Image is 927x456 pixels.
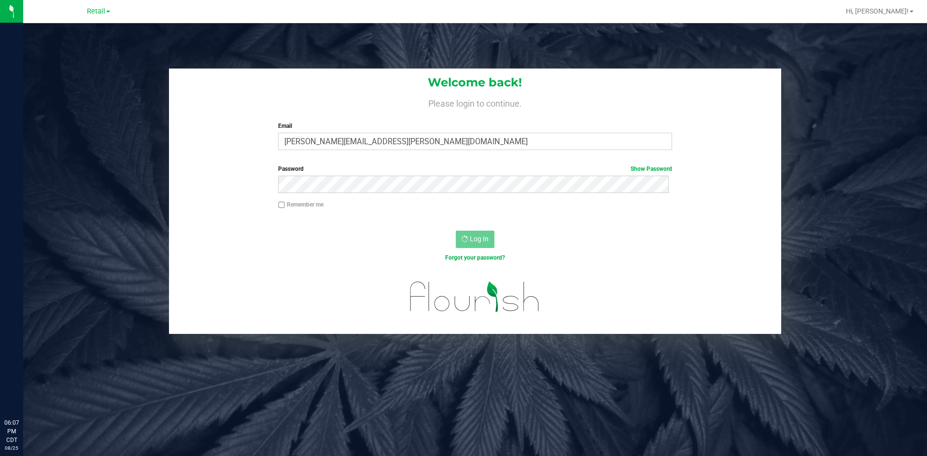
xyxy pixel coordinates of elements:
a: Forgot your password? [445,254,505,261]
button: Log In [456,231,494,248]
p: 08/25 [4,444,19,452]
span: Password [278,166,304,172]
label: Email [278,122,672,130]
h4: Please login to continue. [169,97,781,108]
a: Show Password [631,166,672,172]
img: flourish_logo.svg [398,272,551,321]
span: Hi, [PERSON_NAME]! [846,7,909,15]
p: 06:07 PM CDT [4,418,19,444]
h1: Welcome back! [169,76,781,89]
input: Remember me [278,202,285,208]
span: Retail [87,7,105,15]
span: Log In [470,235,489,243]
label: Remember me [278,200,323,209]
